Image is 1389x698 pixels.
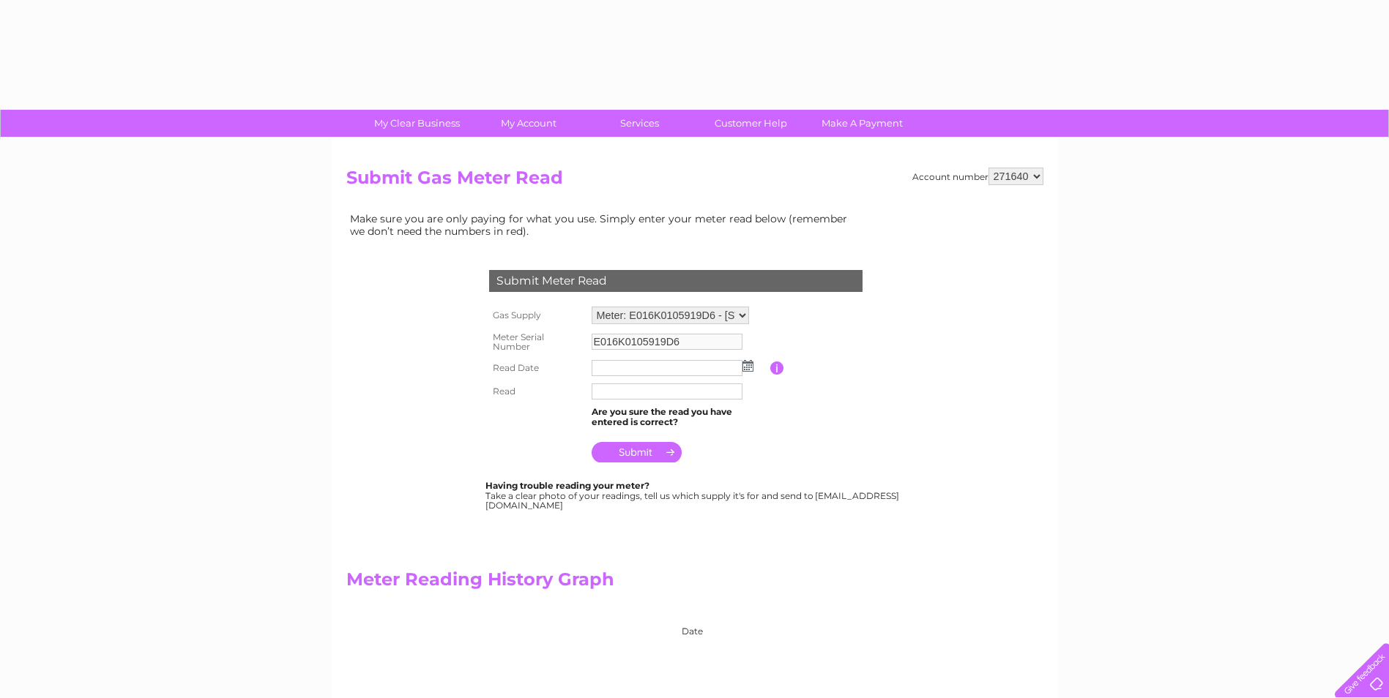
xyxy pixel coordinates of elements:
div: Take a clear photo of your readings, tell us which supply it's for and send to [EMAIL_ADDRESS][DO... [485,481,901,511]
a: Make A Payment [802,110,923,137]
div: Date [449,612,859,637]
input: Submit [592,442,682,462]
th: Read [485,380,588,403]
td: Are you sure the read you have entered is correct? [588,403,770,431]
a: Customer Help [690,110,811,137]
a: My Account [468,110,589,137]
div: Submit Meter Read [489,270,863,292]
div: Account number [912,168,1043,185]
th: Read Date [485,356,588,380]
td: Make sure you are only paying for what you use. Simply enter your meter read below (remember we d... [346,209,859,240]
img: ... [742,360,753,372]
h2: Meter Reading History Graph [346,569,859,597]
th: Meter Serial Number [485,328,588,357]
b: Having trouble reading your meter? [485,480,649,491]
h2: Submit Gas Meter Read [346,168,1043,195]
th: Gas Supply [485,303,588,328]
a: Services [579,110,700,137]
input: Information [770,361,784,375]
a: My Clear Business [357,110,477,137]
